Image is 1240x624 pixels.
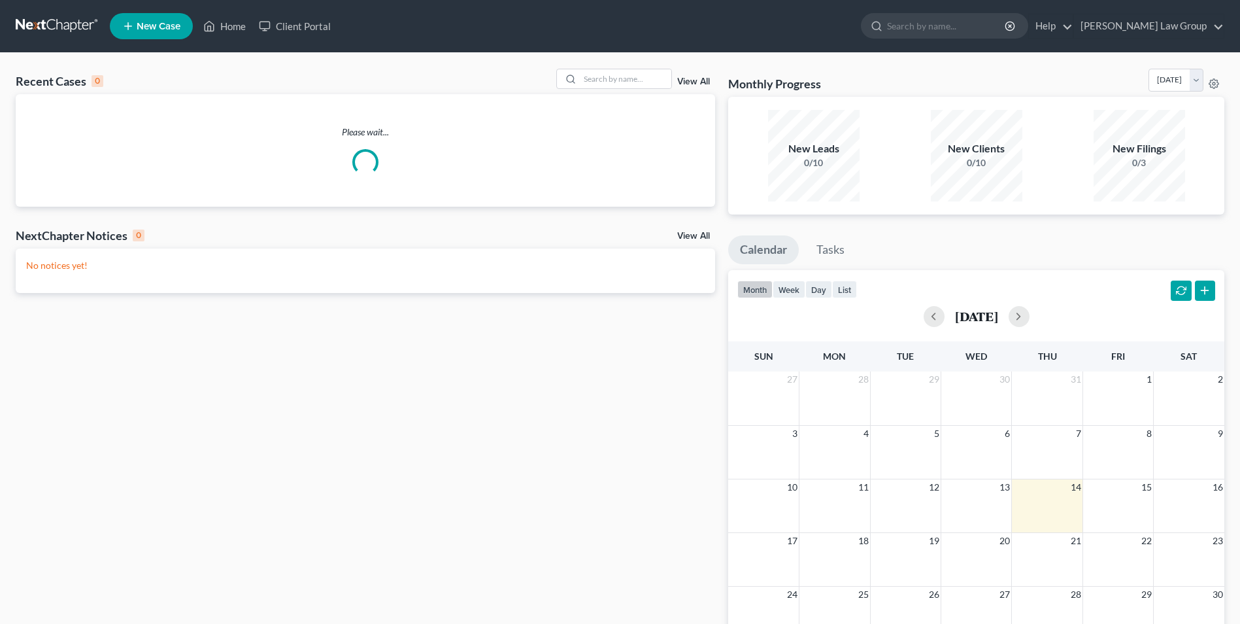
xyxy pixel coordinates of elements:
span: 10 [786,479,799,495]
span: 29 [1140,587,1153,602]
p: Please wait... [16,126,715,139]
a: Calendar [728,235,799,264]
span: Tue [897,351,914,362]
div: New Filings [1094,141,1185,156]
span: 26 [928,587,941,602]
div: New Leads [768,141,860,156]
a: Tasks [805,235,856,264]
span: 1 [1145,372,1153,387]
span: 24 [786,587,799,602]
a: [PERSON_NAME] Law Group [1074,14,1224,38]
span: 23 [1211,533,1224,549]
a: Client Portal [252,14,337,38]
span: 14 [1069,479,1082,495]
span: 27 [786,372,799,387]
span: Wed [965,351,987,362]
p: No notices yet! [26,259,705,272]
button: month [737,281,773,298]
h2: [DATE] [955,309,998,323]
span: Fri [1111,351,1125,362]
span: 20 [998,533,1011,549]
div: 0 [92,75,103,87]
span: 22 [1140,533,1153,549]
button: list [832,281,857,298]
span: 13 [998,479,1011,495]
div: NextChapter Notices [16,228,144,243]
span: New Case [137,22,180,31]
span: 17 [786,533,799,549]
span: 31 [1069,372,1082,387]
span: 4 [862,426,870,442]
div: 0/10 [768,156,860,169]
span: 18 [857,533,870,549]
span: 30 [998,372,1011,387]
button: week [773,281,805,298]
span: 12 [928,479,941,495]
a: Home [197,14,252,38]
span: Sun [754,351,773,362]
span: 15 [1140,479,1153,495]
span: 6 [1003,426,1011,442]
button: day [805,281,832,298]
a: Help [1029,14,1073,38]
span: 8 [1145,426,1153,442]
span: Mon [823,351,846,362]
div: 0/10 [931,156,1022,169]
a: View All [677,77,710,86]
input: Search by name... [580,69,671,88]
div: Recent Cases [16,73,103,89]
a: View All [677,232,710,241]
span: Sat [1181,351,1197,362]
span: 3 [791,426,799,442]
span: 11 [857,479,870,495]
span: 2 [1216,372,1224,387]
span: 28 [857,372,870,387]
span: Thu [1038,351,1057,362]
span: 5 [933,426,941,442]
h3: Monthly Progress [728,76,821,92]
span: 19 [928,533,941,549]
div: 0 [133,230,144,241]
span: 28 [1069,587,1082,602]
div: 0/3 [1094,156,1185,169]
span: 29 [928,372,941,387]
input: Search by name... [887,14,1007,38]
span: 27 [998,587,1011,602]
span: 7 [1075,426,1082,442]
span: 21 [1069,533,1082,549]
span: 25 [857,587,870,602]
span: 9 [1216,426,1224,442]
span: 30 [1211,587,1224,602]
span: 16 [1211,479,1224,495]
div: New Clients [931,141,1022,156]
